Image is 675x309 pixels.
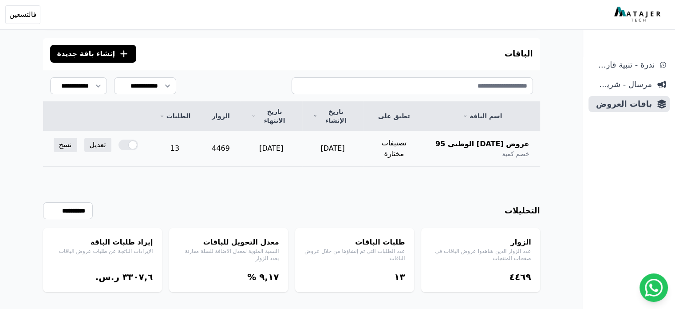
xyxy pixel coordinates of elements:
[502,149,529,158] span: خصم كمية
[52,248,153,255] p: الإيرادات الناتجة عن طلبات عروض الباقات
[363,131,425,167] td: تصنيفات مختارة
[178,237,279,248] h4: معدل التحويل للباقات
[5,5,40,24] button: فالتسعين
[247,272,256,282] span: %
[201,102,241,131] th: الزوار
[430,237,531,248] h4: الزوار
[592,98,652,110] span: باقات العروض
[241,131,302,167] td: [DATE]
[505,48,533,60] h3: الباقات
[304,271,405,283] div: ١۳
[363,102,425,131] th: تطبق على
[505,205,540,217] h3: التحليلات
[304,237,405,248] h4: طلبات الباقات
[50,45,137,63] button: إنشاء باقة جديدة
[435,139,529,149] span: عروض [DATE] الوطني 95
[54,138,77,152] a: نسخ
[149,131,201,167] td: 13
[430,248,531,262] p: عدد الزوار الذين شاهدوا عروض الباقات في صفحات المنتجات
[251,107,292,125] a: تاريخ الانتهاء
[304,248,405,262] p: عدد الطلبات التي تم إنشاؤها من خلال عروض الباقات
[84,138,111,152] a: تعديل
[122,272,153,282] bdi: ۳۳۰٧,٦
[95,272,119,282] span: ر.س.
[9,9,36,20] span: فالتسعين
[430,271,531,283] div: ٤٤٦٩
[302,131,363,167] td: [DATE]
[592,59,655,71] span: ندرة - تنبية قارب علي النفاذ
[52,237,153,248] h4: إيراد طلبات الباقة
[259,272,279,282] bdi: ٩,١٧
[201,131,241,167] td: 4469
[435,112,529,120] a: اسم الباقة
[614,7,663,23] img: MatajerTech Logo
[57,48,115,59] span: إنشاء باقة جديدة
[592,78,652,91] span: مرسال - شريط دعاية
[178,248,279,262] p: النسبة المئوية لمعدل الاضافة للسلة مقارنة بعدد الزوار
[159,112,190,120] a: الطلبات
[313,107,353,125] a: تاريخ الإنشاء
